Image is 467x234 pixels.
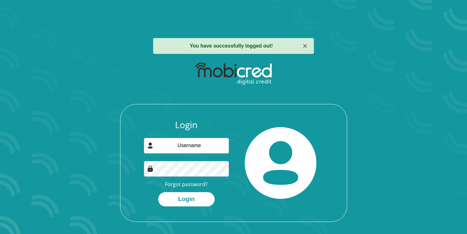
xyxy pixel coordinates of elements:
[147,166,153,172] img: Image
[147,142,153,149] img: user-icon image
[165,181,208,188] a: Forgot password?
[144,138,229,153] input: Username
[158,192,215,206] button: Login
[144,120,229,130] h3: Login
[195,63,272,85] img: mobicred logo
[190,43,273,49] strong: You have successfully logged out!
[303,42,307,50] button: ×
